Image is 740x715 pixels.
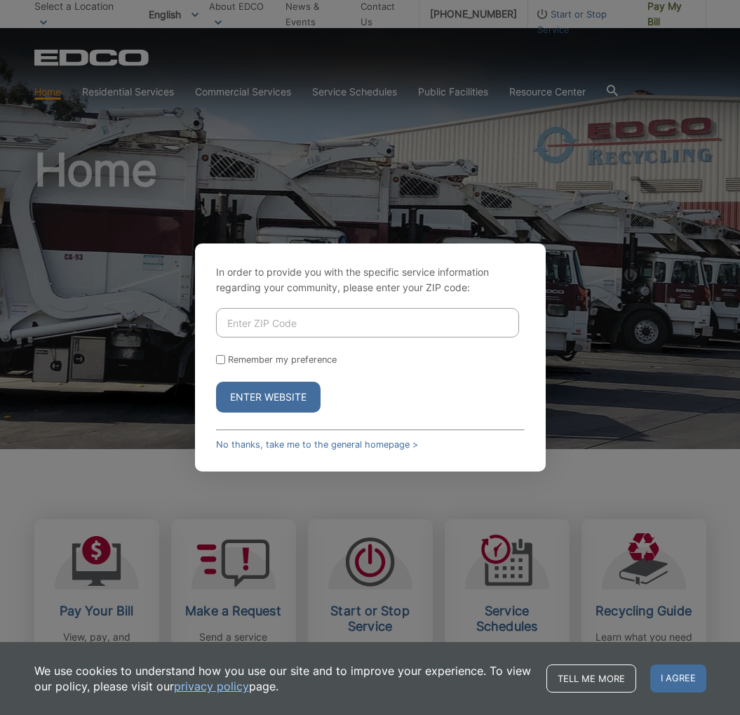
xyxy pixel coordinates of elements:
[216,439,418,450] a: No thanks, take me to the general homepage >
[228,354,337,365] label: Remember my preference
[650,664,706,693] span: I agree
[216,382,321,413] button: Enter Website
[216,308,519,338] input: Enter ZIP Code
[34,663,532,694] p: We use cookies to understand how you use our site and to improve your experience. To view our pol...
[546,664,636,693] a: Tell me more
[216,265,525,295] p: In order to provide you with the specific service information regarding your community, please en...
[174,679,249,694] a: privacy policy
